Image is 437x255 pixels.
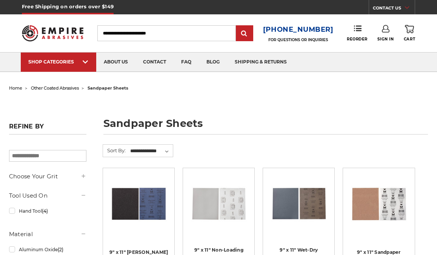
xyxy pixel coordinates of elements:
[199,53,227,72] a: blog
[28,59,89,65] div: SHOP CATEGORIES
[108,173,169,234] a: 9" x 11" Emery Cloth Sheets
[268,173,329,234] a: 9" x 11" Wet-Dry Sandpaper Sheets Silicon Carbide
[263,24,334,35] a: [PHONE_NUMBER]
[263,37,334,42] p: FOR QUESTIONS OR INQUIRIES
[373,4,415,14] a: CONTACT US
[9,123,86,134] h5: Refine by
[189,173,249,234] img: 9 inch x 11 inch Silicon Carbide Sandpaper Sheet
[347,25,368,41] a: Reorder
[31,85,79,91] a: other coated abrasives
[9,204,86,218] a: Hand Tool
[129,145,173,157] select: Sort By:
[269,173,329,234] img: 9" x 11" Wet-Dry Sandpaper Sheets Silicon Carbide
[96,53,135,72] a: about us
[227,53,294,72] a: shipping & returns
[404,25,415,42] a: Cart
[109,173,169,234] img: 9" x 11" Emery Cloth Sheets
[9,230,86,239] h5: Material
[347,37,368,42] span: Reorder
[237,26,252,41] input: Submit
[348,173,409,234] a: 9" x 11" Sandpaper Sheets Aluminum Oxide
[9,85,22,91] a: home
[22,21,83,45] img: Empire Abrasives
[404,37,415,42] span: Cart
[103,145,126,156] label: Sort By:
[58,247,63,252] span: (2)
[188,173,249,234] a: 9 inch x 11 inch Silicon Carbide Sandpaper Sheet
[135,53,174,72] a: contact
[88,85,128,91] span: sandpaper sheets
[42,208,48,214] span: (4)
[377,37,394,42] span: Sign In
[349,173,409,234] img: 9" x 11" Sandpaper Sheets Aluminum Oxide
[9,191,86,200] h5: Tool Used On
[103,118,428,134] h1: sandpaper sheets
[9,172,86,181] h5: Choose Your Grit
[174,53,199,72] a: faq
